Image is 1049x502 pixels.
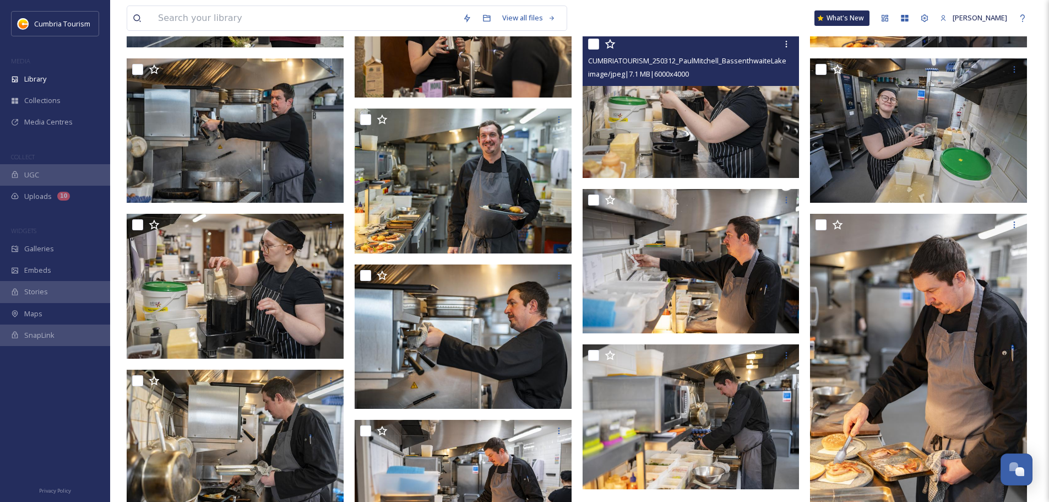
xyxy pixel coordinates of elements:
span: COLLECT [11,153,35,161]
span: WIDGETS [11,226,36,235]
span: Uploads [24,191,52,202]
button: Open Chat [1001,454,1032,485]
a: What's New [814,10,869,26]
span: Cumbria Tourism [34,19,90,29]
img: CUMBRIATOURISM_250312_PaulMitchell_BassenthwaiteLakeStation-86.jpg [127,58,344,203]
img: CUMBRIATOURISM_250312_PaulMitchell_BassenthwaiteLakeStation-70.jpg [583,344,800,489]
img: CUMBRIATOURISM_250312_PaulMitchell_BassenthwaiteLakeStation-79.jpg [583,33,800,178]
a: Privacy Policy [39,483,71,496]
span: image/jpeg | 7.1 MB | 6000 x 4000 [588,69,689,79]
input: Search your library [153,6,457,30]
span: Media Centres [24,117,73,127]
span: SnapLink [24,330,55,341]
div: 10 [57,192,70,201]
img: CUMBRIATOURISM_250312_PaulMitchell_BassenthwaiteLakeStation-81.jpg [810,58,1027,203]
span: [PERSON_NAME] [953,13,1007,23]
span: Stories [24,287,48,297]
a: View all files [497,7,561,29]
img: images.jpg [18,18,29,29]
span: Galleries [24,244,54,254]
span: Collections [24,95,61,106]
span: CUMBRIATOURISM_250312_PaulMitchell_BassenthwaiteLakeStation-79.jpg [588,55,831,66]
img: CUMBRIATOURISM_250312_PaulMitchell_BassenthwaiteLakeStation-75.jpg [583,188,800,333]
span: MEDIA [11,57,30,65]
span: Maps [24,309,42,319]
span: Embeds [24,265,51,276]
img: CUMBRIATOURISM_250312_PaulMitchell_BassenthwaiteLakeStation-89.jpg [355,109,572,253]
span: UGC [24,170,39,180]
img: CUMBRIATOURISM_250312_PaulMitchell_BassenthwaiteLakeStation-80.jpg [127,214,344,359]
img: CUMBRIATOURISM_250312_PaulMitchell_BassenthwaiteLakeStation-87.jpg [355,265,572,409]
a: [PERSON_NAME] [934,7,1013,29]
span: Privacy Policy [39,487,71,494]
span: Library [24,74,46,84]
